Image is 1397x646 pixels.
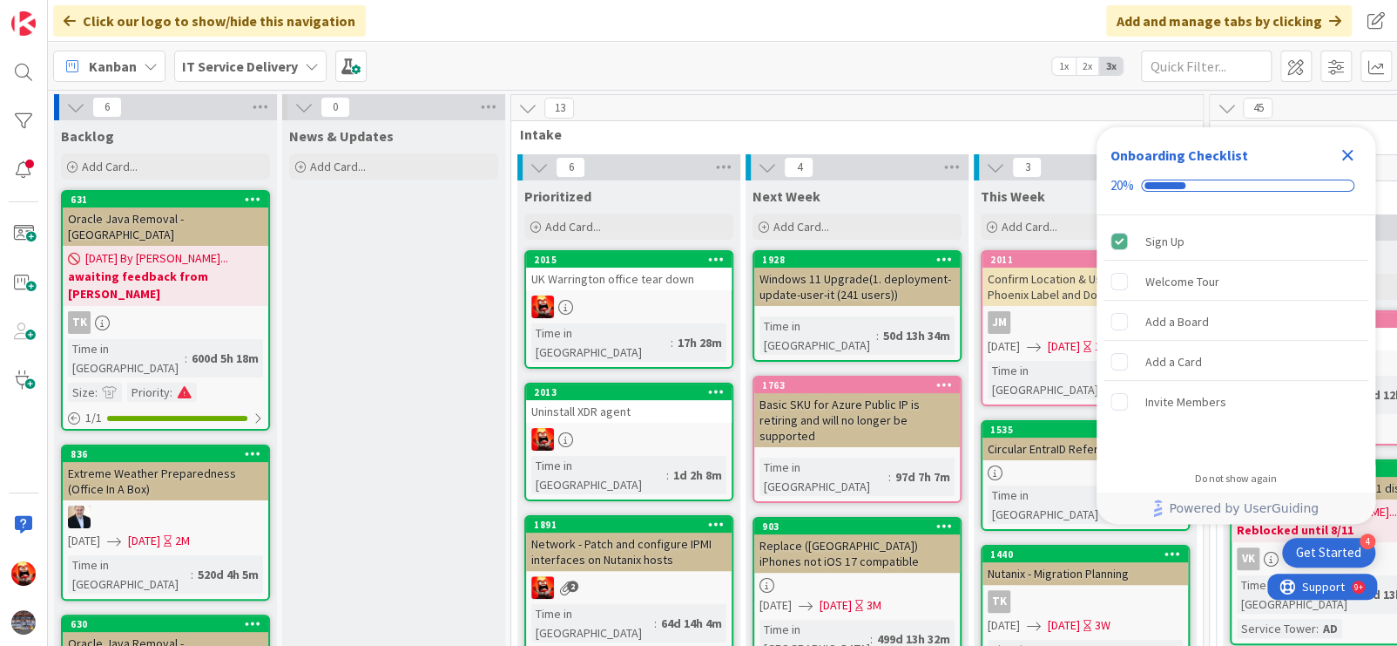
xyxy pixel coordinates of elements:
[754,252,960,268] div: 1928
[1095,337,1108,356] div: 1D
[544,98,574,119] span: 13
[1145,271,1219,292] div: Welcome Tour
[759,316,876,355] div: Time in [GEOGRAPHIC_DATA]
[1048,337,1080,356] span: [DATE]
[61,190,270,431] a: 631Oracle Java Removal - [GEOGRAPHIC_DATA][DATE] By [PERSON_NAME]...awaiting feedback from [PERSO...
[89,56,137,77] span: Kanban
[981,250,1190,406] a: 2011Confirm Location & Use of Proj. Phoenix Label and Document PrintersJM[DATE][DATE]1DTime in [G...
[1237,619,1316,638] div: Service Tower
[1097,215,1375,460] div: Checklist items
[531,456,666,494] div: Time in [GEOGRAPHIC_DATA]
[762,254,960,266] div: 1928
[526,428,732,451] div: VN
[671,333,673,352] span: :
[1237,547,1259,570] div: VK
[92,97,122,118] span: 6
[63,506,268,528] div: HO
[1110,178,1361,194] div: Checklist progress: 20%
[53,5,366,37] div: Click our logo to show/hide this navigation
[990,254,1188,266] div: 2011
[988,590,1010,613] div: TK
[1141,51,1272,82] input: Quick Filter...
[657,614,726,633] div: 64d 14h 4m
[876,326,879,345] span: :
[988,361,1110,399] div: Time in [GEOGRAPHIC_DATA]
[11,610,36,635] img: avatar
[556,157,585,178] span: 6
[1103,343,1368,381] div: Add a Card is incomplete.
[1002,219,1057,235] span: Add Card...
[762,379,960,391] div: 1763
[982,422,1188,460] div: 1535Circular EntraID References
[759,596,792,615] span: [DATE]
[310,159,366,174] span: Add Card...
[127,383,170,402] div: Priority
[170,383,172,402] span: :
[1105,493,1367,524] a: Powered by UserGuiding
[752,376,962,503] a: 1763Basic SKU for Azure Public IP is retiring and will no longer be supportedTime in [GEOGRAPHIC_...
[762,520,960,533] div: 903
[982,268,1188,306] div: Confirm Location & Use of Proj. Phoenix Label and Document Printers
[981,187,1045,205] span: This Week
[754,534,960,573] div: Replace ([GEOGRAPHIC_DATA]) iPhones not iOS 17 compatible
[185,349,187,368] span: :
[1237,575,1353,614] div: Time in [GEOGRAPHIC_DATA]
[35,3,78,24] span: Support
[71,194,268,206] div: 631
[754,519,960,573] div: 903Replace ([GEOGRAPHIC_DATA]) iPhones not iOS 17 compatible
[175,532,190,550] div: 2M
[1319,619,1342,638] div: AD
[321,97,350,118] span: 0
[534,254,732,266] div: 2015
[988,616,1020,635] span: [DATE]
[1282,538,1375,568] div: Open Get Started checklist, remaining modules: 4
[85,409,102,427] span: 1 / 1
[71,618,268,630] div: 630
[63,462,268,500] div: Extreme Weather Preparedness (Office In A Box)
[531,296,554,318] img: VN
[867,596,881,615] div: 3M
[63,446,268,462] div: 836
[61,445,270,601] a: 836Extreme Weather Preparedness (Office In A Box)HO[DATE][DATE]2MTime in [GEOGRAPHIC_DATA]:520d 4...
[1110,178,1134,194] div: 20%
[68,506,91,528] img: HO
[1333,141,1361,169] div: Close Checklist
[891,467,955,486] div: 97d 7h 7m
[784,157,813,178] span: 4
[754,519,960,534] div: 903
[888,467,891,486] span: :
[531,576,554,599] img: VN
[752,250,962,362] a: 1928Windows 11 Upgrade(1. deployment-update-user-it (241 users))Time in [GEOGRAPHIC_DATA]:50d 13h...
[654,614,657,633] span: :
[63,192,268,207] div: 631
[526,576,732,599] div: VN
[1103,303,1368,341] div: Add a Board is incomplete.
[990,424,1188,436] div: 1535
[61,127,114,145] span: Backlog
[82,159,138,174] span: Add Card...
[820,596,852,615] span: [DATE]
[526,252,732,268] div: 2015
[63,407,268,429] div: 1/1
[531,604,654,643] div: Time in [GEOGRAPHIC_DATA]
[752,187,820,205] span: Next Week
[988,311,1010,334] div: JM
[526,252,732,290] div: 2015UK Warrington office tear down
[534,519,732,531] div: 1891
[526,517,732,571] div: 1891Network - Patch and configure IPMI interfaces on Nutanix hosts
[1145,351,1202,372] div: Add a Card
[754,268,960,306] div: Windows 11 Upgrade(1. deployment-update-user-it (241 users))
[526,400,732,423] div: Uninstall XDR agent
[526,268,732,290] div: UK Warrington office tear down
[68,311,91,334] div: TK
[193,565,263,584] div: 520d 4h 5m
[11,11,36,36] img: Visit kanbanzone.com
[63,616,268,632] div: 630
[1103,222,1368,261] div: Sign Up is complete.
[1110,145,1248,166] div: Onboarding Checklist
[531,428,554,451] img: VN
[673,333,726,352] div: 17h 28m
[526,296,732,318] div: VN
[68,268,263,303] b: awaiting feedback from [PERSON_NAME]
[879,326,955,345] div: 50d 13h 34m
